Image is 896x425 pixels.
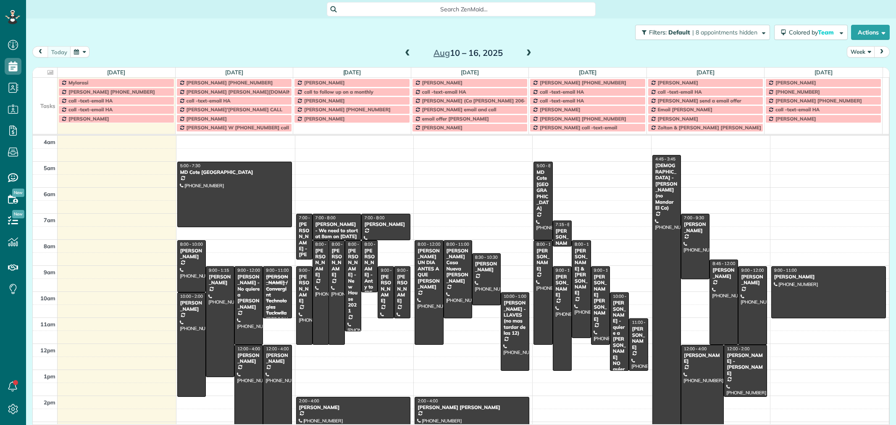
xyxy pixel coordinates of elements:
div: [PERSON_NAME] [265,352,289,365]
span: [PERSON_NAME] [304,115,345,122]
span: 12:00 - 4:00 [684,346,707,352]
span: [PERSON_NAME] [PERSON_NAME][DOMAIN_NAME][EMAIL_ADDRESS][DOMAIN_NAME] [186,89,395,95]
div: MD Cote [GEOGRAPHIC_DATA] [536,169,550,212]
span: Default [668,29,691,36]
span: 10:00 - 2:00 [180,294,203,299]
span: Colored by [789,29,837,36]
span: [PERSON_NAME] [775,79,816,86]
span: Filters: [649,29,667,36]
span: 11:00 - 1:00 [632,320,654,325]
span: call -text-email HA [540,97,584,104]
span: 9:00 - 12:00 [594,268,617,273]
span: 8:00 - 12:00 [331,241,354,247]
span: 12:00 - 4:00 [237,346,260,352]
span: 7:00 - 8:00 [315,215,336,220]
a: [DATE] [461,69,479,76]
span: 1pm [44,373,55,380]
span: call -text-email HA [540,89,584,95]
span: 8:00 - 10:00 [180,241,203,247]
span: 5:00 - 8:00 [536,163,557,168]
div: [PERSON_NAME] - No quiere a [PERSON_NAME] [237,274,260,310]
a: [DATE] [107,69,125,76]
div: [PERSON_NAME] [380,274,392,304]
span: 6am [44,191,55,197]
span: call -text-email HA [775,106,820,113]
span: 2:00 - 4:00 [418,398,438,404]
span: [PERSON_NAME] [304,97,345,104]
span: 9:00 - 1:15 [209,268,229,273]
a: [DATE] [579,69,597,76]
span: email offer [PERSON_NAME] [422,115,489,122]
span: call -text-email HA [186,97,230,104]
span: 8:00 - 12:00 [418,241,440,247]
span: 9:00 - 12:00 [237,268,260,273]
span: [PERSON_NAME] [PHONE_NUMBER] [68,89,155,95]
span: Aug [434,47,450,58]
span: 12pm [40,347,55,354]
span: [PERSON_NAME] [657,79,698,86]
div: [PERSON_NAME] [741,274,764,286]
a: [DATE] [696,69,715,76]
a: [DATE] [343,69,361,76]
button: prev [32,46,48,58]
div: [PERSON_NAME] [712,267,736,279]
button: Colored byTeam [774,25,848,40]
div: [DEMOGRAPHIC_DATA] - [PERSON_NAME] (no Mandar El Ca) [655,163,678,211]
span: 5:00 - 7:30 [180,163,200,168]
button: today [47,46,71,58]
button: Filters: Default | 8 appointments hidden [635,25,770,40]
span: 11am [40,321,55,328]
div: [PERSON_NAME] [PERSON_NAME] [594,274,607,322]
div: [PERSON_NAME] [237,352,260,365]
div: [PERSON_NAME] [683,352,721,365]
span: call -text-email HA [657,89,702,95]
span: 8:00 - 11:45 [575,241,597,247]
span: [PERSON_NAME] [657,115,698,122]
span: call to follow up on a monthly [304,89,373,95]
span: [PERSON_NAME] [68,115,109,122]
span: 8:00 - 12:00 [536,241,559,247]
span: 9:00 - 11:00 [397,268,420,273]
div: [PERSON_NAME] - LLAVES (no mas tardar de las 12) [503,300,527,336]
div: [PERSON_NAME] - Anty to [PERSON_NAME] de las [PERSON_NAME]. [364,248,375,362]
span: [PERSON_NAME] [186,115,227,122]
span: Mylarasi [68,79,88,86]
span: [PERSON_NAME] W [PHONE_NUMBER] call [186,124,289,131]
span: [PERSON_NAME] call -text-email [540,124,617,131]
span: 8:30 - 10:30 [475,254,498,260]
span: 9:00 - 1:00 [556,268,576,273]
div: [PERSON_NAME] UN DIA ANTES A QUE [PERSON_NAME] [417,248,441,290]
span: [PERSON_NAME] email and call [422,106,496,113]
span: [PERSON_NAME] [PHONE_NUMBER] [540,79,626,86]
span: [PERSON_NAME] [304,79,345,86]
a: Filters: Default | 8 appointments hidden [631,25,770,40]
span: 2:00 - 4:00 [299,398,319,404]
div: [PERSON_NAME] - We need to start at 8am on [DATE] [315,221,359,239]
div: [PERSON_NAME] [683,221,707,233]
span: 7:00 - 9:30 [684,215,704,220]
span: 7:15 - 8:15 [556,222,576,227]
span: 4:45 - 3:45 [655,156,675,162]
span: [PERSON_NAME] [PHONE_NUMBER] [186,79,273,86]
div: MD Cote [GEOGRAPHIC_DATA] [180,169,289,175]
span: Zoltan & [PERSON_NAME] [PERSON_NAME] [657,124,761,131]
div: [PERSON_NAME] [475,261,498,273]
span: 8:45 - 12:00 [712,261,735,266]
span: 9:00 - 11:00 [266,268,289,273]
span: [PHONE_NUMBER] [775,89,820,95]
span: [PERSON_NAME] send a email offer [657,97,741,104]
div: [PERSON_NAME] [208,274,232,286]
span: 12:00 - 4:00 [266,346,289,352]
div: [PERSON_NAME] [299,274,310,304]
span: 8:00 - 10:00 [364,241,387,247]
h2: 10 – 16, 2025 [415,48,520,58]
span: call -text-email HA [68,97,113,104]
div: [PERSON_NAME] - New House 2021 [347,248,359,314]
span: 8:00 - 12:00 [315,241,338,247]
span: call -text-email HA [422,89,466,95]
div: [PERSON_NAME] - [PERSON_NAME] [726,352,764,377]
a: [DATE] [225,69,243,76]
span: 7am [44,217,55,223]
span: 8:00 - 11:00 [447,241,469,247]
div: [PERSON_NAME] [315,248,326,278]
